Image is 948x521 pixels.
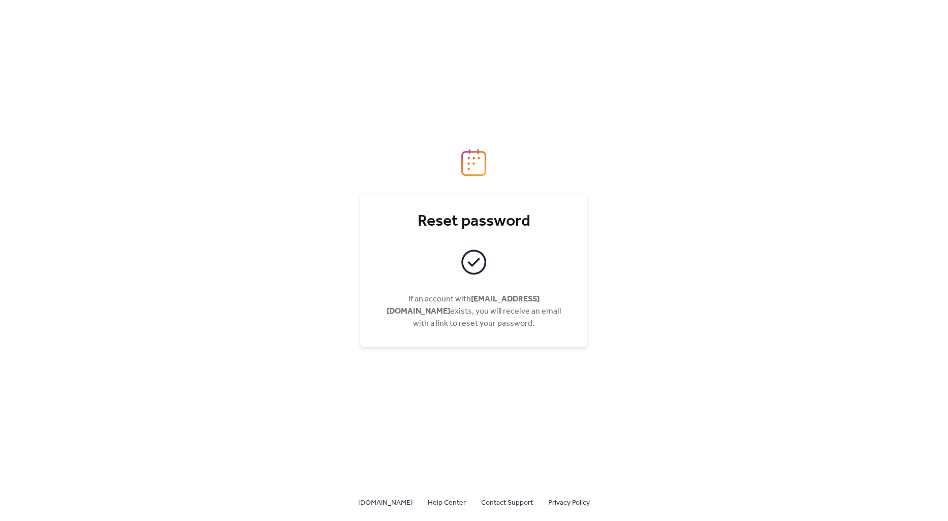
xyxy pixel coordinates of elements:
b: [EMAIL_ADDRESS][DOMAIN_NAME] [387,291,540,319]
span: [DOMAIN_NAME] [358,497,413,509]
span: If an account with exists, you will receive an email with a link to reset your password. [387,291,561,331]
span: Contact Support [481,497,533,509]
div: Reset password [381,211,567,232]
a: Privacy Policy [548,496,590,509]
a: [DOMAIN_NAME] [358,496,413,509]
span: Privacy Policy [548,497,590,509]
a: Contact Support [481,496,533,509]
span: Help Center [428,497,466,509]
img: logo [461,149,487,176]
a: Help Center [428,496,466,509]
